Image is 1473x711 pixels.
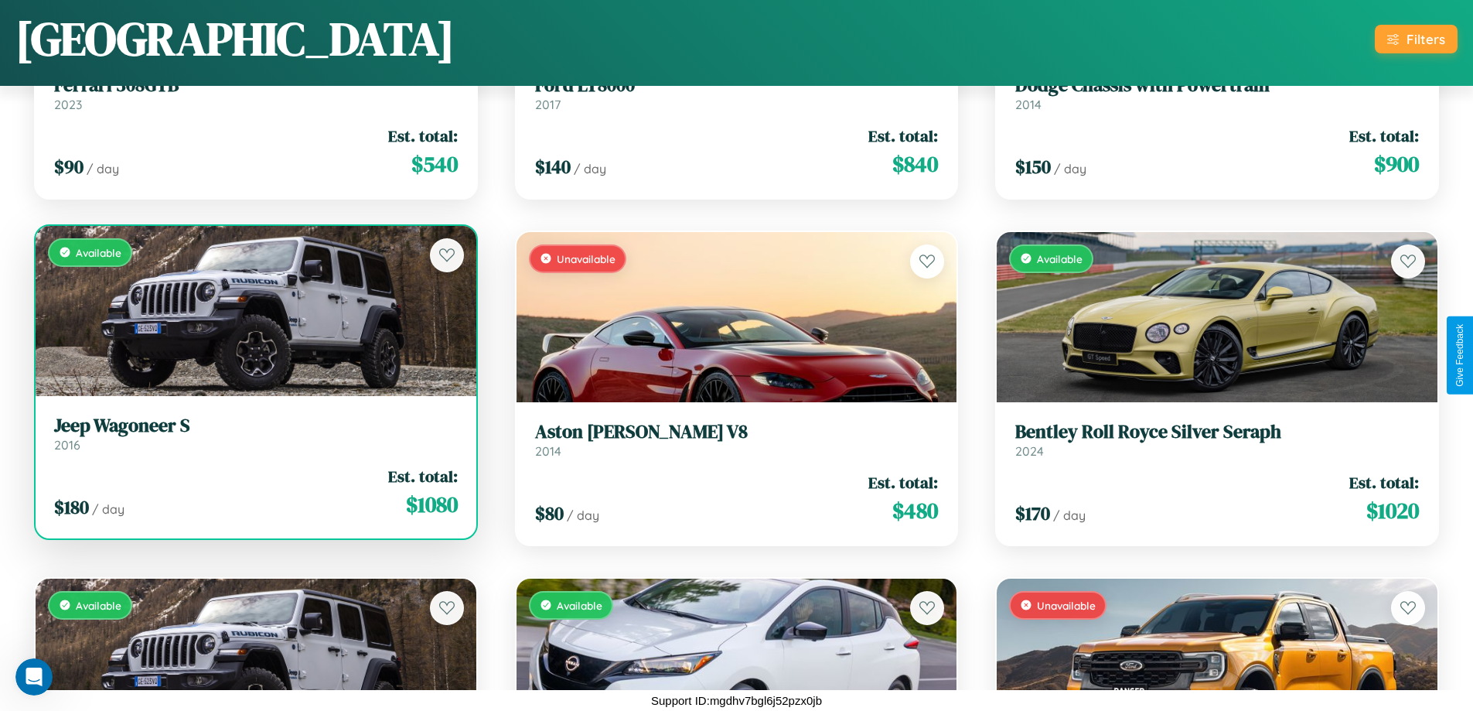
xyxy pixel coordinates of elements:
h3: Ferrari 308GTB [54,74,458,97]
span: $ 540 [411,149,458,179]
span: Est. total: [388,465,458,487]
span: $ 1020 [1366,495,1419,526]
div: Give Feedback [1454,324,1465,387]
span: Available [76,246,121,259]
span: $ 840 [892,149,938,179]
h3: Bentley Roll Royce Silver Seraph [1015,421,1419,443]
span: Est. total: [388,125,458,147]
a: Bentley Roll Royce Silver Seraph2024 [1015,421,1419,459]
a: Aston [PERSON_NAME] V82014 [535,421,939,459]
span: Unavailable [1037,599,1096,612]
span: Available [1037,252,1083,265]
span: Unavailable [557,252,615,265]
a: Jeep Wagoneer S2016 [54,415,458,453]
span: Available [76,599,121,612]
span: $ 150 [1015,154,1051,179]
span: $ 1080 [406,489,458,520]
span: 2016 [54,437,80,453]
span: 2024 [1015,443,1044,459]
span: / day [87,161,119,176]
span: / day [574,161,606,176]
p: Support ID: mgdhv7bgl6j52pzx0jb [651,690,822,711]
a: Ferrari 308GTB2023 [54,74,458,112]
span: Available [557,599,602,612]
span: 2023 [54,97,82,112]
span: 2014 [535,443,561,459]
div: Filters [1407,31,1445,47]
a: Ford LT80002017 [535,74,939,112]
h1: [GEOGRAPHIC_DATA] [15,7,455,70]
span: $ 180 [54,494,89,520]
a: Dodge Chassis with Powertrain2014 [1015,74,1419,112]
span: / day [1053,508,1086,523]
span: 2014 [1015,97,1042,112]
h3: Dodge Chassis with Powertrain [1015,74,1419,97]
button: Filters [1375,25,1458,53]
span: $ 90 [54,154,84,179]
span: Est. total: [868,471,938,494]
span: Est. total: [868,125,938,147]
span: Est. total: [1349,471,1419,494]
span: / day [567,508,599,523]
span: $ 900 [1374,149,1419,179]
iframe: Intercom live chat [15,658,53,696]
h3: Ford LT8000 [535,74,939,97]
span: Est. total: [1349,125,1419,147]
span: $ 80 [535,501,564,526]
h3: Jeep Wagoneer S [54,415,458,437]
span: $ 480 [892,495,938,526]
h3: Aston [PERSON_NAME] V8 [535,421,939,443]
span: 2017 [535,97,561,112]
span: / day [1054,161,1086,176]
span: $ 170 [1015,501,1050,526]
span: $ 140 [535,154,571,179]
span: / day [92,501,124,517]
